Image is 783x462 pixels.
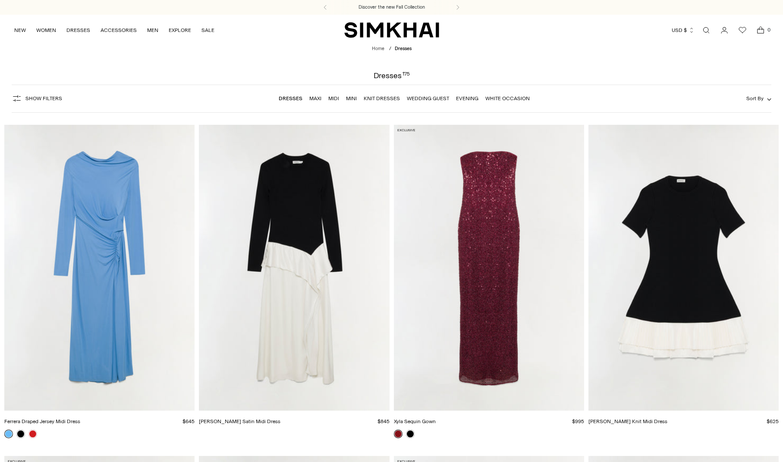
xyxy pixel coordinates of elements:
a: DRESSES [66,21,90,40]
button: Sort By [746,94,771,103]
span: $645 [182,418,195,424]
a: WOMEN [36,21,56,40]
a: Ornella Knit Satin Midi Dress [199,125,389,411]
a: Knit Dresses [364,95,400,101]
a: Dresses [279,95,302,101]
a: Maxi [309,95,321,101]
nav: breadcrumbs [372,45,412,53]
a: NEW [14,21,26,40]
span: Sort By [746,95,764,101]
a: Evening [456,95,478,101]
a: Open cart modal [752,22,769,39]
a: [PERSON_NAME] Satin Midi Dress [199,418,280,424]
a: Discover the new Fall Collection [358,4,425,11]
a: Lorin Taffeta Knit Midi Dress [588,125,779,411]
a: Ferrera Draped Jersey Midi Dress [4,418,80,424]
nav: Linked collections [279,89,530,108]
a: Wedding Guest [407,95,449,101]
a: Home [372,46,384,51]
span: $995 [572,418,584,424]
a: Open search modal [698,22,715,39]
span: $845 [377,418,390,424]
h1: Dresses [374,72,410,79]
a: EXPLORE [169,21,191,40]
div: 175 [403,72,410,79]
span: Dresses [395,46,412,51]
a: Xyla Sequin Gown [394,125,584,411]
a: Wishlist [734,22,751,39]
a: Mini [346,95,357,101]
a: SALE [201,21,214,40]
a: Midi [328,95,339,101]
a: [PERSON_NAME] Knit Midi Dress [588,418,667,424]
span: Show Filters [25,95,62,101]
div: / [389,45,391,53]
a: White Occasion [485,95,530,101]
button: Show Filters [12,92,62,105]
a: SIMKHAI [344,22,439,38]
a: Xyla Sequin Gown [394,418,436,424]
span: $625 [767,418,779,424]
a: ACCESSORIES [101,21,137,40]
a: Ferrera Draped Jersey Midi Dress [4,125,195,411]
a: MEN [147,21,158,40]
a: Go to the account page [716,22,733,39]
button: USD $ [672,21,695,40]
span: 0 [765,26,773,34]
